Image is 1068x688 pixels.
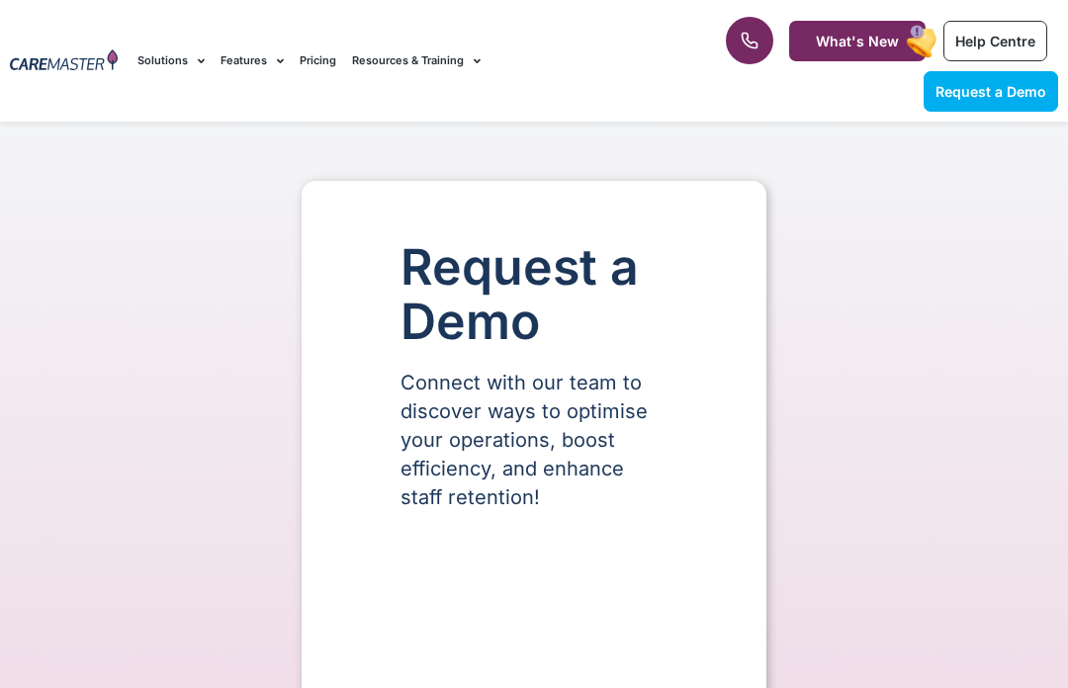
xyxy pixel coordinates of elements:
a: Help Centre [943,21,1047,61]
h1: Request a Demo [400,240,667,349]
nav: Menu [137,28,680,94]
a: Pricing [300,28,336,94]
a: Request a Demo [924,71,1058,112]
span: What's New [816,33,899,49]
a: Features [221,28,284,94]
img: CareMaster Logo [10,49,118,73]
a: Solutions [137,28,205,94]
p: Connect with our team to discover ways to optimise your operations, boost efficiency, and enhance... [400,369,667,512]
span: Request a Demo [935,83,1046,100]
a: Resources & Training [352,28,481,94]
a: What's New [789,21,926,61]
span: Help Centre [955,33,1035,49]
